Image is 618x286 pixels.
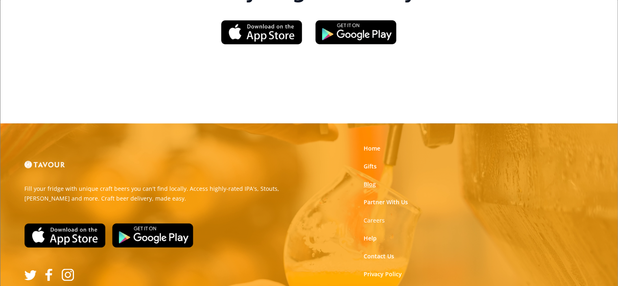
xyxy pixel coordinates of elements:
a: Partner With Us [364,198,408,206]
a: Help [364,234,377,242]
a: Careers [364,216,385,224]
p: Fill your fridge with unique craft beers you can't find locally. Access highly-rated IPA's, Stout... [24,184,303,203]
a: Contact Us [364,252,394,260]
a: Blog [364,180,376,188]
a: Privacy Policy [364,270,402,278]
a: Home [364,144,380,153]
a: Gifts [364,162,377,170]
